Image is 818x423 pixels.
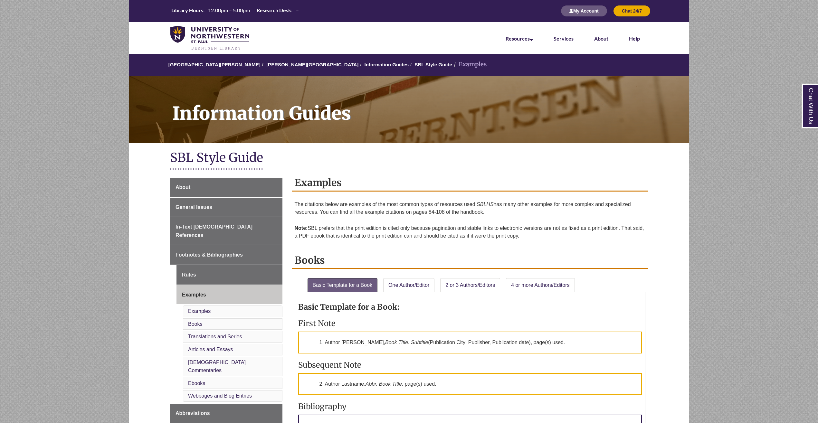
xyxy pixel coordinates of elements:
[295,222,646,242] p: SBL prefers that the print edition is cited only because pagination and stable links to electroni...
[365,62,409,67] a: Information Guides
[298,360,642,370] h3: Subsequent Note
[629,35,640,42] a: Help
[176,410,210,416] span: Abbreviations
[170,217,282,245] a: In-Text [DEMOGRAPHIC_DATA] References
[266,62,358,67] a: [PERSON_NAME][GEOGRAPHIC_DATA]
[452,60,487,69] li: Examples
[594,35,608,42] a: About
[176,184,190,190] span: About
[254,7,293,14] th: Research Desk:
[165,76,689,135] h1: Information Guides
[169,7,205,14] th: Library Hours:
[308,278,378,292] a: Basic Template for a Book
[176,265,282,285] a: Rules
[613,8,650,14] a: Chat 24/7
[188,334,242,339] a: Translations and Series
[561,5,607,16] button: My Account
[554,35,574,42] a: Services
[477,202,493,207] em: SBLHS
[168,62,261,67] a: [GEOGRAPHIC_DATA][PERSON_NAME]
[176,285,282,305] a: Examples
[170,26,249,51] img: UNWSP Library Logo
[298,373,642,395] p: 2. Author Lastname, , page(s) used.
[298,318,642,328] h3: First Note
[188,347,233,352] a: Articles and Essays
[561,8,607,14] a: My Account
[176,224,252,238] span: In-Text [DEMOGRAPHIC_DATA] References
[170,150,648,167] h1: SBL Style Guide
[295,225,308,231] strong: Note:
[170,404,282,423] a: Abbreviations
[440,278,500,292] a: 2 or 3 Authors/Editors
[169,7,301,15] a: Hours Today
[613,5,650,16] button: Chat 24/7
[295,198,646,219] p: The citations below are examples of the most common types of resources used. has many other examp...
[296,7,299,13] span: –
[298,332,642,353] p: 1. Author [PERSON_NAME], (Publication City: Publisher, Publication date), page(s) used.
[506,35,533,42] a: Resources
[170,198,282,217] a: General Issues
[385,340,428,345] em: Book Title: Subtitle
[188,360,246,373] a: [DEMOGRAPHIC_DATA] Commentaries
[208,7,250,13] span: 12:00pm – 5:00pm
[188,393,252,399] a: Webpages and Blog Entries
[129,76,689,143] a: Information Guides
[170,178,282,197] a: About
[188,381,205,386] a: Ebooks
[298,302,400,312] strong: Basic Template for a Book:
[292,174,648,192] h2: Examples
[176,204,212,210] span: General Issues
[292,252,648,269] h2: Books
[176,252,243,258] span: Footnotes & Bibliographies
[170,245,282,265] a: Footnotes & Bibliographies
[414,62,452,67] a: SBL Style Guide
[366,381,402,387] em: Abbr. Book Title
[506,278,575,292] a: 4 or more Authors/Editors
[298,401,642,411] h3: Bibliography
[188,321,202,327] a: Books
[383,278,434,292] a: One Author/Editor
[188,308,211,314] a: Examples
